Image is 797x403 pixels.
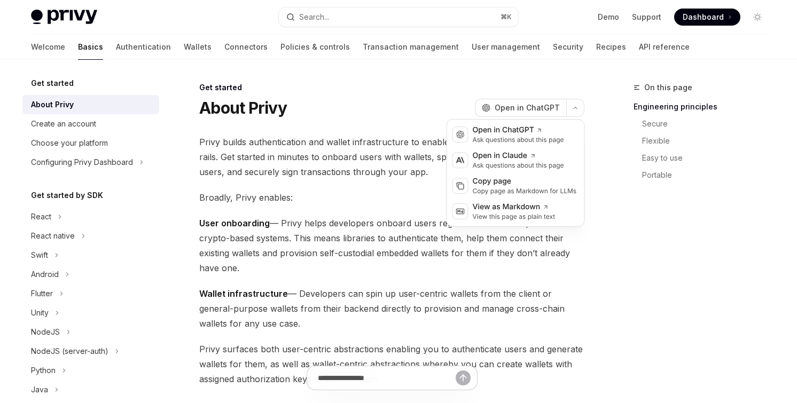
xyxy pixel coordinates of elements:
a: User management [472,34,540,60]
div: Python [31,364,56,377]
div: Configuring Privy Dashboard [31,156,133,169]
div: Flutter [31,287,53,300]
div: Android [31,268,59,281]
a: Wallets [184,34,212,60]
span: — Developers can spin up user-centric wallets from the client or general-purpose wallets from the... [199,286,584,331]
div: Get started [199,82,584,93]
span: Privy builds authentication and wallet infrastructure to enable better products built on crypto r... [199,135,584,179]
div: Create an account [31,117,96,130]
button: Search...⌘K [279,7,518,27]
div: React native [31,230,75,242]
div: React [31,210,51,223]
a: Recipes [596,34,626,60]
div: View this page as plain text [473,212,556,221]
span: On this page [644,81,692,94]
span: ⌘ K [501,13,512,21]
div: About Privy [31,98,74,111]
a: Flexible [642,132,775,149]
a: About Privy [22,95,159,114]
div: Copy page [473,176,577,187]
div: Ask questions about this page [473,161,564,170]
a: Choose your platform [22,133,159,153]
h5: Get started by SDK [31,189,103,202]
a: Security [553,34,583,60]
button: Open in ChatGPT [475,99,566,117]
div: View as Markdown [473,202,556,212]
span: Privy surfaces both user-centric abstractions enabling you to authenticate users and generate wal... [199,342,584,386]
h1: About Privy [199,98,287,117]
a: Welcome [31,34,65,60]
span: Broadly, Privy enables: [199,190,584,205]
div: Copy page as Markdown for LLMs [473,187,577,195]
span: Open in ChatGPT [495,102,560,113]
div: Ask questions about this page [473,136,564,144]
strong: User onboarding [199,218,270,228]
a: Dashboard [674,9,740,26]
button: Send message [456,370,471,385]
a: Authentication [116,34,171,60]
div: Java [31,383,48,396]
div: Open in Claude [473,151,564,161]
a: Easy to use [642,149,775,167]
a: Portable [642,167,775,184]
div: Unity [31,306,49,319]
a: Basics [78,34,103,60]
span: Dashboard [683,12,724,22]
div: NodeJS (server-auth) [31,345,108,358]
div: Choose your platform [31,137,108,149]
div: Swift [31,249,48,262]
div: Search... [299,11,329,23]
a: API reference [639,34,690,60]
strong: Wallet infrastructure [199,288,288,299]
div: Open in ChatGPT [473,125,564,136]
a: Create an account [22,114,159,133]
div: NodeJS [31,326,60,338]
a: Demo [598,12,619,22]
a: Policies & controls [280,34,350,60]
a: Engineering principles [634,98,775,115]
button: Toggle dark mode [749,9,766,26]
span: — Privy helps developers onboard users regardless of their experience with crypto-based systems. ... [199,216,584,275]
h5: Get started [31,77,74,90]
a: Transaction management [363,34,459,60]
a: Secure [642,115,775,132]
img: light logo [31,10,97,25]
a: Connectors [224,34,268,60]
a: Support [632,12,661,22]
